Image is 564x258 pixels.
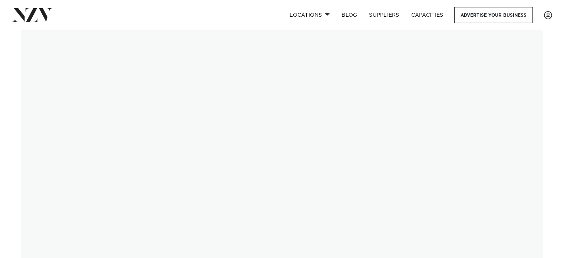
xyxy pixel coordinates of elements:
a: Capacities [405,7,449,23]
a: SUPPLIERS [363,7,405,23]
img: nzv-logo.png [12,8,52,22]
a: BLOG [336,7,363,23]
a: Locations [284,7,336,23]
a: Advertise your business [454,7,533,23]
